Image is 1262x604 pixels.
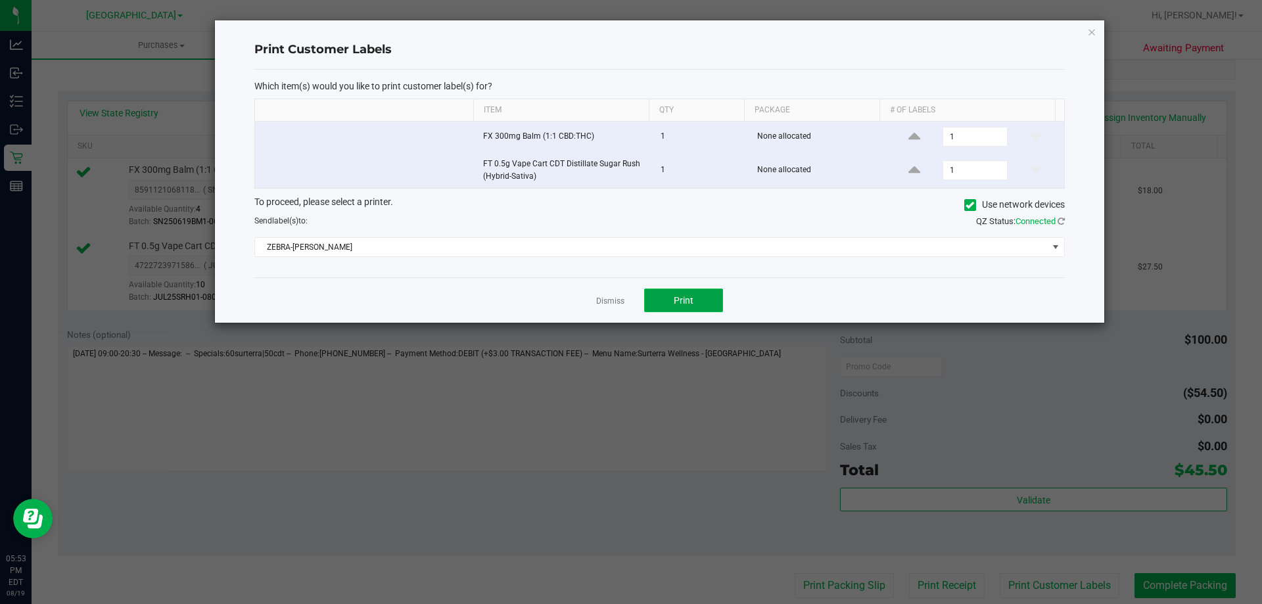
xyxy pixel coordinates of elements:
[749,152,887,188] td: None allocated
[596,296,624,307] a: Dismiss
[644,289,723,312] button: Print
[649,99,744,122] th: Qty
[976,216,1065,226] span: QZ Status:
[475,152,653,188] td: FT 0.5g Vape Cart CDT Distillate Sugar Rush (Hybrid-Sativa)
[879,99,1055,122] th: # of labels
[254,80,1065,92] p: Which item(s) would you like to print customer label(s) for?
[653,152,749,188] td: 1
[473,99,649,122] th: Item
[13,499,53,538] iframe: Resource center
[749,122,887,152] td: None allocated
[254,216,308,225] span: Send to:
[475,122,653,152] td: FX 300mg Balm (1:1 CBD:THC)
[272,216,298,225] span: label(s)
[653,122,749,152] td: 1
[744,99,879,122] th: Package
[255,238,1048,256] span: ZEBRA-[PERSON_NAME]
[674,295,693,306] span: Print
[245,195,1075,215] div: To proceed, please select a printer.
[254,41,1065,58] h4: Print Customer Labels
[1016,216,1056,226] span: Connected
[964,198,1065,212] label: Use network devices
